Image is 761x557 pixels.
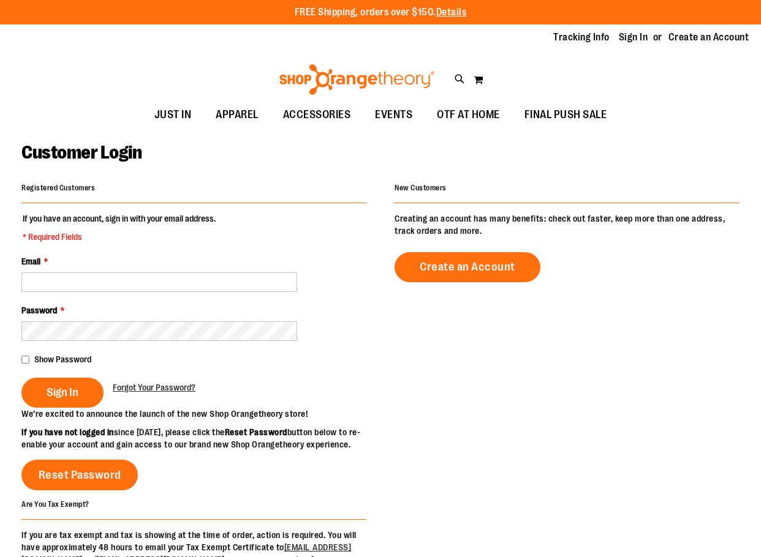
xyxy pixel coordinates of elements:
[425,101,512,129] a: OTF AT HOME
[437,101,500,129] span: OTF AT HOME
[668,31,749,44] a: Create an Account
[21,408,380,420] p: We’re excited to announce the launch of the new Shop Orangetheory store!
[283,101,351,129] span: ACCESSORIES
[395,252,540,282] a: Create an Account
[363,101,425,129] a: EVENTS
[271,101,363,129] a: ACCESSORIES
[553,31,610,44] a: Tracking Info
[23,231,216,243] span: * Required Fields
[21,460,138,490] a: Reset Password
[216,101,259,129] span: APPAREL
[142,101,204,129] a: JUST IN
[278,64,436,95] img: Shop Orangetheory
[113,381,195,394] a: Forgot Your Password?
[21,212,217,243] legend: If you have an account, sign in with your email address.
[395,212,740,237] p: Creating an account has many benefits: check out faster, keep more than one address, track orders...
[39,468,121,482] span: Reset Password
[436,7,467,18] a: Details
[21,500,89,509] strong: Are You Tax Exempt?
[420,260,515,274] span: Create an Account
[375,101,412,129] span: EVENTS
[203,101,271,129] a: APPAREL
[524,101,607,129] span: FINAL PUSH SALE
[21,426,380,450] p: since [DATE], please click the button below to re-enable your account and gain access to our bran...
[113,383,195,392] span: Forgot Your Password?
[21,256,40,266] span: Email
[619,31,648,44] a: Sign In
[21,378,104,408] button: Sign In
[21,142,142,163] span: Customer Login
[21,427,114,437] strong: If you have not logged in
[21,184,95,192] strong: Registered Customers
[154,101,192,129] span: JUST IN
[47,386,78,399] span: Sign In
[225,427,287,437] strong: Reset Password
[21,305,57,315] span: Password
[512,101,619,129] a: FINAL PUSH SALE
[34,354,91,364] span: Show Password
[395,184,447,192] strong: New Customers
[295,6,467,20] p: FREE Shipping, orders over $150.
